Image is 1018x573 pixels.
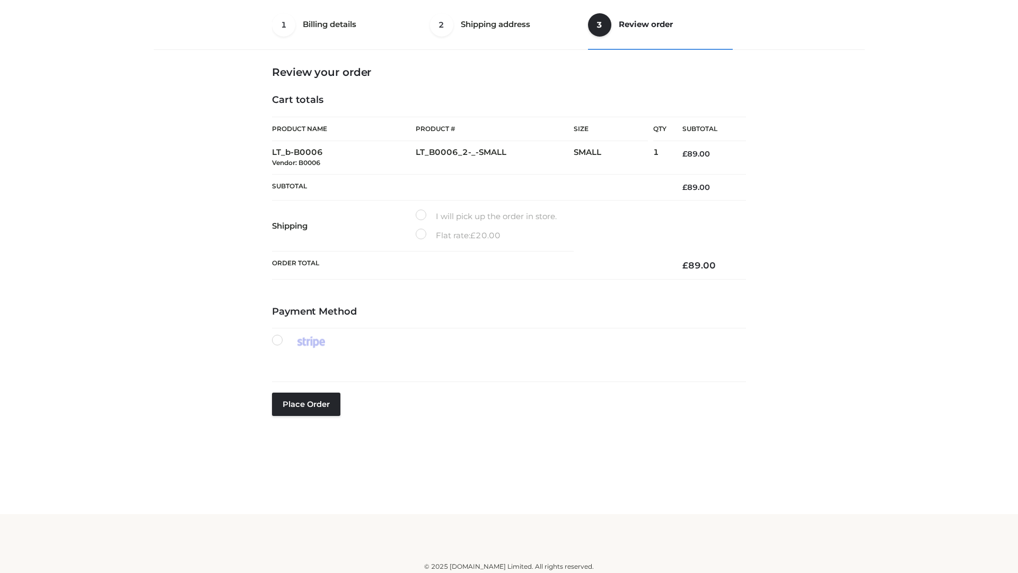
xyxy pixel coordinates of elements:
span: £ [682,183,687,192]
h4: Payment Method [272,306,746,318]
h3: Review your order [272,66,746,79]
h4: Cart totals [272,94,746,106]
td: 1 [653,141,666,175]
td: SMALL [574,141,653,175]
bdi: 89.00 [682,149,710,159]
bdi: 89.00 [682,183,710,192]
label: Flat rate: [416,229,501,242]
span: £ [470,230,476,240]
th: Qty [653,117,666,141]
label: I will pick up the order in store. [416,210,557,223]
span: £ [682,149,687,159]
small: Vendor: B0006 [272,159,320,167]
th: Product Name [272,117,416,141]
th: Shipping [272,201,416,251]
th: Product # [416,117,574,141]
bdi: 89.00 [682,260,716,271]
div: © 2025 [DOMAIN_NAME] Limited. All rights reserved. [157,561,861,572]
th: Subtotal [272,174,666,200]
th: Order Total [272,251,666,280]
td: LT_b-B0006 [272,141,416,175]
th: Size [574,117,648,141]
button: Place order [272,393,340,416]
bdi: 20.00 [470,230,501,240]
span: £ [682,260,688,271]
th: Subtotal [666,117,746,141]
td: LT_B0006_2-_-SMALL [416,141,574,175]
